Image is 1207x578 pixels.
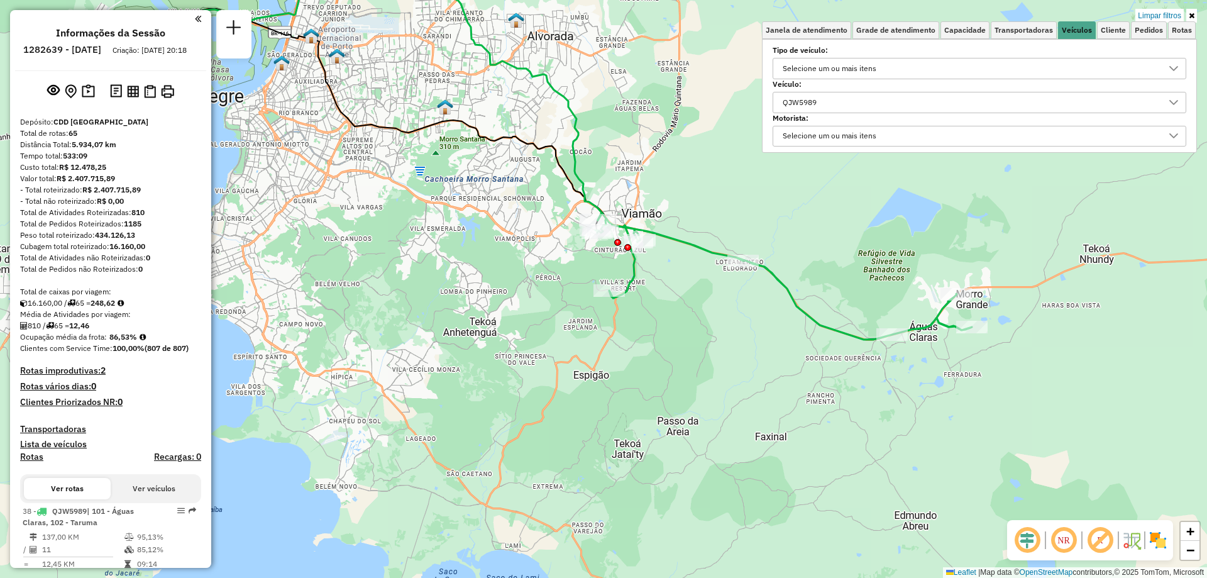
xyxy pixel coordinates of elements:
span: + [1186,523,1194,539]
strong: 16.160,00 [109,242,145,251]
button: Ver rotas [24,478,111,499]
td: 11 [41,543,124,556]
td: 85,12% [136,543,196,556]
span: | [978,568,980,577]
h4: Transportadoras [20,424,201,435]
h4: Rotas vários dias: [20,381,201,392]
em: Rota exportada [189,507,196,514]
strong: 0 [146,253,150,262]
i: Total de rotas [67,299,75,307]
span: QJW5989 [52,506,87,516]
strong: 86,53% [109,332,137,342]
a: Zoom in [1181,522,1199,541]
i: Total de Atividades [30,546,37,553]
strong: 810 [131,208,145,217]
i: % de utilização do peso [124,533,134,541]
img: 712 UDC Light Floresta [437,99,453,115]
i: Cubagem total roteirizado [20,299,28,307]
div: Map data © contributors,© 2025 TomTom, Microsoft [943,567,1207,578]
a: OpenStreetMap [1020,568,1073,577]
span: Janela de atendimento [766,26,847,34]
img: 2466 - Warecloud Alvorada [508,12,524,28]
div: Depósito: [20,116,201,128]
span: 38 - [23,506,134,527]
div: Total de Atividades não Roteirizadas: [20,252,201,264]
i: Total de Atividades [20,322,28,330]
strong: 0 [91,381,96,392]
strong: 1185 [124,219,141,228]
strong: 5.934,07 km [72,140,116,149]
strong: 0 [118,396,123,408]
img: Warecloud Floresta [329,48,345,64]
div: Total de rotas: [20,128,201,139]
span: Pedidos [1135,26,1163,34]
a: Nova sessão e pesquisa [221,15,246,43]
strong: 2 [101,365,106,376]
h6: 1282639 - [DATE] [23,44,101,55]
span: Veículos [1062,26,1092,34]
button: Exibir sessão original [45,81,62,101]
strong: R$ 0,00 [97,196,124,206]
strong: CDD [GEOGRAPHIC_DATA] [53,117,148,126]
a: Clique aqui para minimizar o painel [195,11,201,26]
h4: Clientes Priorizados NR: [20,397,201,408]
div: Criação: [DATE] 20:18 [107,45,192,56]
div: Custo total: [20,162,201,173]
div: Valor total: [20,173,201,184]
button: Visualizar Romaneio [141,82,158,101]
em: Média calculada utilizando a maior ocupação (%Peso ou %Cubagem) de cada rota da sessão. Rotas cro... [140,333,146,341]
a: Rotas [20,452,43,462]
div: Selecione um ou mais itens [778,126,881,147]
strong: 0 [138,264,143,274]
i: Distância Total [30,533,37,541]
div: Peso total roteirizado: [20,230,201,241]
strong: 12,46 [69,321,89,330]
label: Tipo de veículo: [773,45,1186,56]
div: 810 / 65 = [20,320,201,331]
strong: (807 de 807) [145,343,189,353]
span: Capacidade [944,26,986,34]
div: QJW5989 [778,92,821,113]
label: Veículo: [773,79,1186,90]
td: 95,13% [136,531,196,543]
button: Imprimir Rotas [158,82,177,101]
i: % de utilização da cubagem [124,546,134,553]
div: Tempo total: [20,150,201,162]
strong: 533:09 [63,151,87,160]
strong: R$ 2.407.715,89 [57,174,115,183]
span: − [1186,542,1194,558]
td: 137,00 KM [41,531,124,543]
div: 16.160,00 / 65 = [20,297,201,309]
h4: Recargas: 0 [154,452,201,462]
div: - Total roteirizado: [20,184,201,196]
h4: Lista de veículos [20,439,201,450]
span: Ocultar NR [1049,525,1079,555]
span: Ocupação média da frota: [20,332,107,342]
span: Exibir rótulo [1085,525,1115,555]
span: Cliente [1101,26,1126,34]
img: 701 UDC Full Norte [303,28,319,44]
a: Zoom out [1181,541,1199,560]
img: Fluxo de ruas [1122,530,1142,550]
strong: R$ 2.407.715,89 [82,185,141,194]
a: Limpar filtros [1135,9,1184,23]
td: / [23,543,29,556]
i: Meta Caixas/viagem: 242,33 Diferença: 6,29 [118,299,124,307]
div: Total de caixas por viagem: [20,286,201,297]
strong: 434.126,13 [95,230,135,240]
i: Tempo total em rota [124,560,131,568]
a: Ocultar filtros [1186,9,1197,23]
label: Motorista: [773,113,1186,124]
td: 12,45 KM [41,558,124,570]
div: Total de Pedidos não Roteirizados: [20,264,201,275]
h4: Rotas improdutivas: [20,365,201,376]
h4: Informações da Sessão [56,27,165,39]
button: Logs desbloquear sessão [107,82,124,101]
strong: 248,62 [91,298,115,308]
strong: 65 [69,128,77,138]
button: Visualizar relatório de Roteirização [124,82,141,99]
span: | 101 - Águas Claras, 102 - Taruma [23,506,134,527]
span: Rotas [1172,26,1192,34]
img: CDD [273,55,290,71]
div: - Total não roteirizado: [20,196,201,207]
